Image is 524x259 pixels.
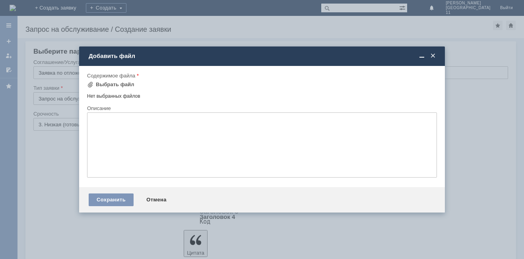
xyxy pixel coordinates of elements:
span: Закрыть [429,52,437,60]
span: Свернуть (Ctrl + M) [418,52,426,60]
div: Содержимое файла [87,73,435,78]
div: добрый день ,прошу удалить отложенные [PERSON_NAME] [3,3,116,16]
div: Выбрать файл [96,81,134,88]
div: Добавить файл [89,52,437,60]
div: Описание [87,106,435,111]
div: Нет выбранных файлов [87,90,437,99]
